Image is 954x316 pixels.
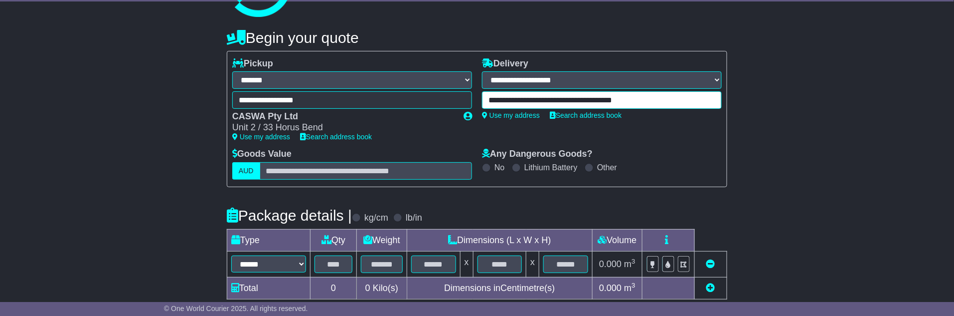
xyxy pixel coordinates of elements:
label: Delivery [482,58,528,69]
label: kg/cm [364,213,388,224]
label: Any Dangerous Goods? [482,149,593,160]
div: Unit 2 / 33 Horus Bend [232,122,454,133]
sup: 3 [632,258,636,265]
span: m [624,259,636,269]
td: Dimensions (L x W x H) [407,229,592,251]
label: No [494,163,504,172]
h4: Begin your quote [227,29,727,46]
span: 0.000 [599,283,622,293]
label: Other [597,163,617,172]
td: x [526,251,539,277]
a: Use my address [482,111,540,119]
span: © One World Courier 2025. All rights reserved. [164,305,308,313]
label: Goods Value [232,149,292,160]
h4: Package details | [227,207,352,224]
td: 0 [310,277,356,299]
span: 0.000 [599,259,622,269]
label: AUD [232,162,260,180]
td: Dimensions in Centimetre(s) [407,277,592,299]
td: Weight [356,229,407,251]
sup: 3 [632,282,636,289]
span: m [624,283,636,293]
td: Type [227,229,311,251]
a: Search address book [550,111,622,119]
td: Total [227,277,311,299]
a: Search address book [300,133,372,141]
td: Kilo(s) [356,277,407,299]
label: lb/in [406,213,422,224]
a: Remove this item [706,259,715,269]
div: CASWA Pty Ltd [232,111,454,122]
a: Use my address [232,133,290,141]
label: Pickup [232,58,273,69]
label: Lithium Battery [524,163,578,172]
span: 0 [365,283,370,293]
td: Volume [592,229,642,251]
a: Add new item [706,283,715,293]
td: x [460,251,473,277]
td: Qty [310,229,356,251]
